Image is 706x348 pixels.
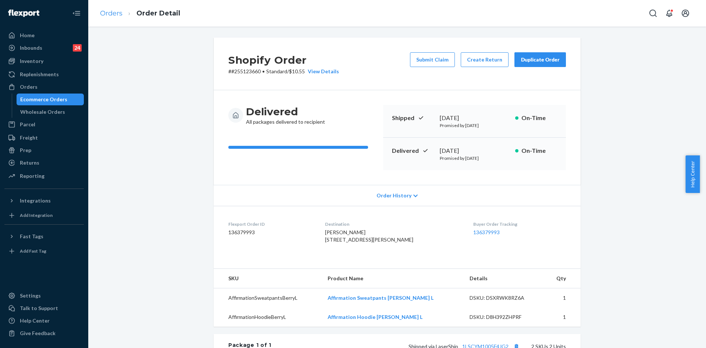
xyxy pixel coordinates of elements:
[325,221,462,227] dt: Destination
[473,229,500,235] a: 136379993
[328,295,434,301] a: Affirmation Sweatpants [PERSON_NAME] L
[544,307,581,327] td: 1
[544,269,581,288] th: Qty
[4,132,84,144] a: Freight
[4,290,84,302] a: Settings
[20,44,42,52] div: Inbounds
[228,229,313,236] dd: 136379993
[4,302,84,314] a: Talk to Support
[4,29,84,41] a: Home
[325,229,413,243] span: [PERSON_NAME] [STREET_ADDRESS][PERSON_NAME]
[94,3,186,24] ol: breadcrumbs
[544,288,581,308] td: 1
[678,6,693,21] button: Open account menu
[4,42,84,54] a: Inbounds24
[464,269,545,288] th: Details
[521,114,557,122] p: On-Time
[521,56,560,63] div: Duplicate Order
[4,144,84,156] a: Prep
[20,212,53,218] div: Add Integration
[266,68,287,74] span: Standard
[20,147,31,154] div: Prep
[20,83,38,91] div: Orders
[4,195,84,207] button: Integrations
[470,294,539,302] div: DSKU: DSXRWK8RZ6A
[20,57,43,65] div: Inventory
[305,68,339,75] button: View Details
[461,52,509,67] button: Create Return
[214,269,322,288] th: SKU
[20,71,59,78] div: Replenishments
[410,52,455,67] button: Submit Claim
[4,170,84,182] a: Reporting
[100,9,122,17] a: Orders
[4,210,84,221] a: Add Integration
[328,314,422,320] a: Affirmation Hoodie [PERSON_NAME] L
[4,119,84,130] a: Parcel
[514,52,566,67] button: Duplicate Order
[646,6,660,21] button: Open Search Box
[20,248,46,254] div: Add Fast Tag
[4,231,84,242] button: Fast Tags
[20,292,41,299] div: Settings
[262,68,265,74] span: •
[228,68,339,75] p: # #255123660 / $10.55
[440,155,509,161] p: Promised by [DATE]
[246,105,325,118] h3: Delivered
[20,233,43,240] div: Fast Tags
[17,94,84,105] a: Ecommerce Orders
[4,327,84,339] button: Give Feedback
[73,44,82,52] div: 24
[20,172,44,180] div: Reporting
[392,114,434,122] p: Shipped
[470,313,539,321] div: DSKU: D8H392ZHPRF
[228,52,339,68] h2: Shopify Order
[4,81,84,93] a: Orders
[4,55,84,67] a: Inventory
[20,32,35,39] div: Home
[662,6,677,21] button: Open notifications
[4,68,84,80] a: Replenishments
[4,157,84,169] a: Returns
[17,106,84,118] a: Wholesale Orders
[322,269,464,288] th: Product Name
[4,245,84,257] a: Add Fast Tag
[20,96,67,103] div: Ecommerce Orders
[20,330,56,337] div: Give Feedback
[473,221,566,227] dt: Buyer Order Tracking
[20,134,38,141] div: Freight
[685,155,700,193] button: Help Center
[521,147,557,155] p: On-Time
[214,288,322,308] td: AffirmationSweatpantsBerryL
[246,105,325,126] div: All packages delivered to recipient
[20,197,51,204] div: Integrations
[228,221,313,227] dt: Flexport Order ID
[20,159,39,166] div: Returns
[377,192,411,199] span: Order History
[8,10,39,17] img: Flexport logo
[20,317,50,324] div: Help Center
[136,9,180,17] a: Order Detail
[440,122,509,129] p: Promised by [DATE]
[214,307,322,327] td: AffirmationHoodieBerryL
[69,6,84,21] button: Close Navigation
[4,315,84,327] a: Help Center
[20,305,58,312] div: Talk to Support
[20,121,35,128] div: Parcel
[440,147,509,155] div: [DATE]
[440,114,509,122] div: [DATE]
[20,108,65,116] div: Wholesale Orders
[392,147,434,155] p: Delivered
